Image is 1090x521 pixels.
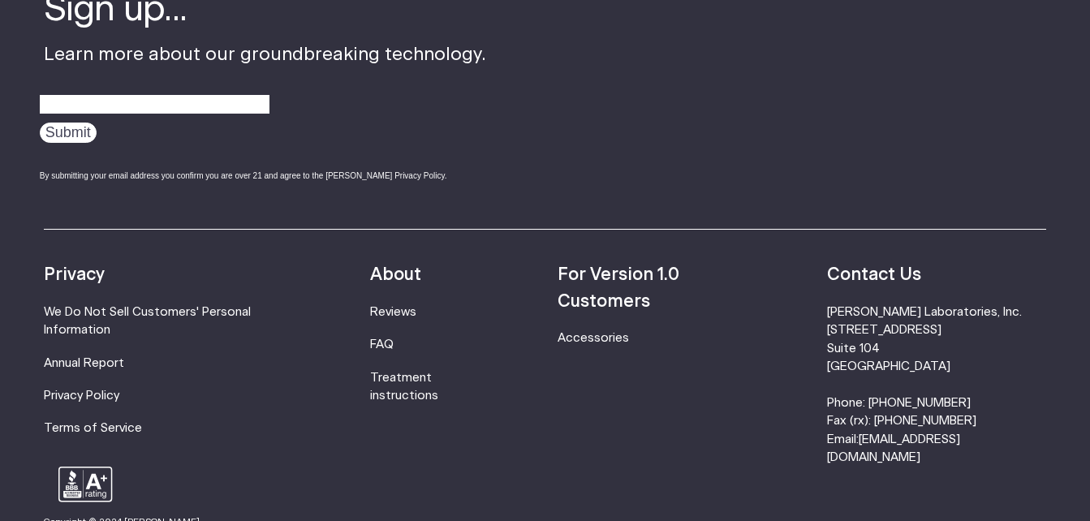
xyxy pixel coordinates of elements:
[370,266,421,283] strong: About
[370,338,394,351] a: FAQ
[558,332,629,344] a: Accessories
[40,170,486,182] div: By submitting your email address you confirm you are over 21 and agree to the [PERSON_NAME] Priva...
[827,266,921,283] strong: Contact Us
[370,372,438,402] a: Treatment instructions
[44,357,124,369] a: Annual Report
[827,433,960,463] a: [EMAIL_ADDRESS][DOMAIN_NAME]
[44,306,251,336] a: We Do Not Sell Customers' Personal Information
[44,390,119,402] a: Privacy Policy
[44,422,142,434] a: Terms of Service
[558,266,679,309] strong: For Version 1.0 Customers
[827,304,1046,467] li: [PERSON_NAME] Laboratories, Inc. [STREET_ADDRESS] Suite 104 [GEOGRAPHIC_DATA] Phone: [PHONE_NUMBE...
[44,266,105,283] strong: Privacy
[40,123,97,143] input: Submit
[370,306,416,318] a: Reviews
